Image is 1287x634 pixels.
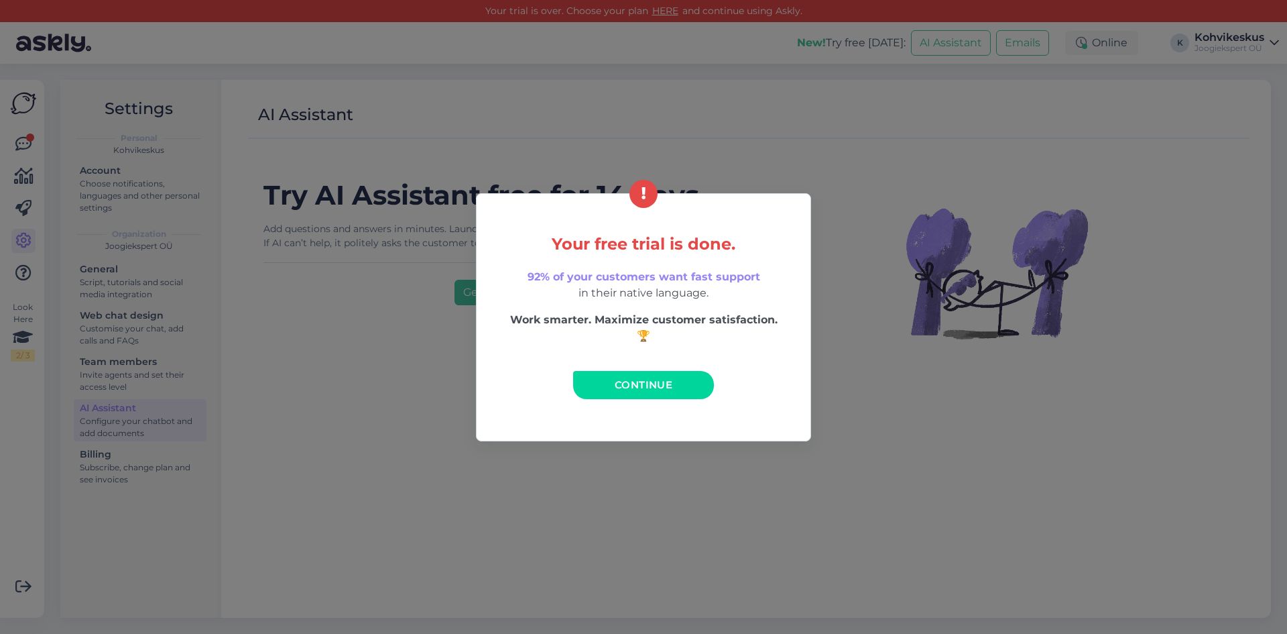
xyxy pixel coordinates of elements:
[505,269,782,301] p: in their native language.
[528,270,760,283] span: 92% of your customers want fast support
[505,235,782,253] h5: Your free trial is done.
[573,371,714,399] a: Continue
[505,312,782,344] p: Work smarter. Maximize customer satisfaction. 🏆
[615,378,672,391] span: Continue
